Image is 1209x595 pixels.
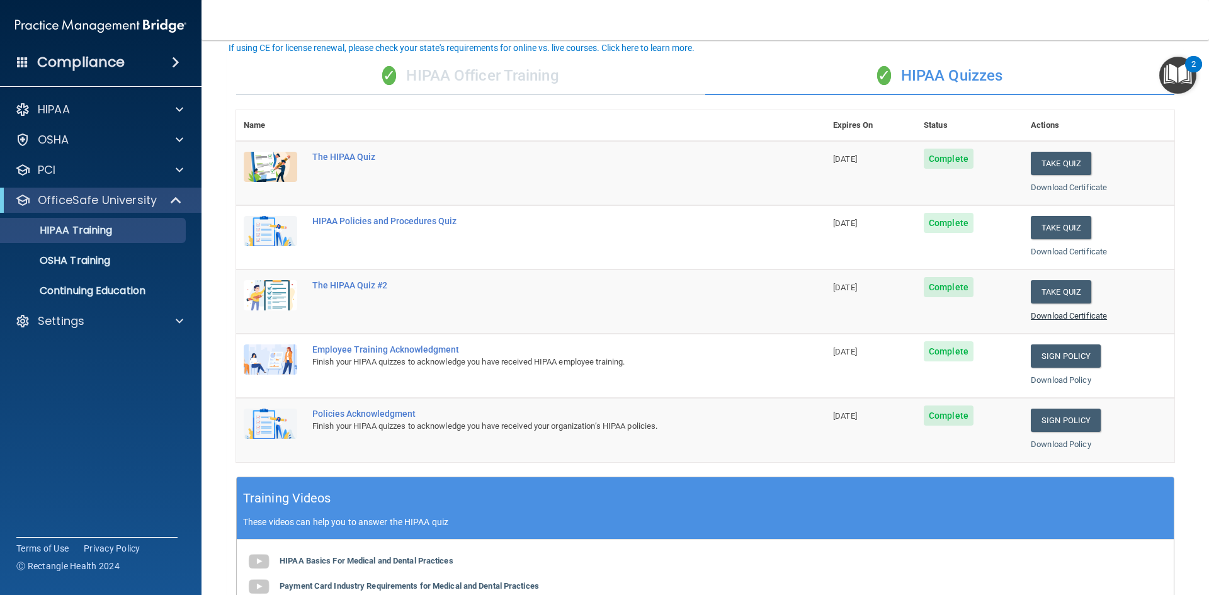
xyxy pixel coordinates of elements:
[924,405,973,426] span: Complete
[38,132,69,147] p: OSHA
[916,110,1023,141] th: Status
[16,560,120,572] span: Ⓒ Rectangle Health 2024
[833,154,857,164] span: [DATE]
[15,13,186,38] img: PMB logo
[312,344,763,354] div: Employee Training Acknowledgment
[312,152,763,162] div: The HIPAA Quiz
[1191,64,1196,81] div: 2
[1031,375,1091,385] a: Download Policy
[826,110,916,141] th: Expires On
[1159,57,1196,94] button: Open Resource Center, 2 new notifications
[924,213,973,233] span: Complete
[1031,280,1091,303] button: Take Quiz
[1031,216,1091,239] button: Take Quiz
[833,218,857,228] span: [DATE]
[8,254,110,267] p: OSHA Training
[1031,311,1107,320] a: Download Certificate
[312,419,763,434] div: Finish your HIPAA quizzes to acknowledge you have received your organization’s HIPAA policies.
[1031,409,1101,432] a: Sign Policy
[1031,183,1107,192] a: Download Certificate
[8,224,112,237] p: HIPAA Training
[38,193,157,208] p: OfficeSafe University
[924,149,973,169] span: Complete
[38,314,84,329] p: Settings
[877,66,891,85] span: ✓
[1031,247,1107,256] a: Download Certificate
[312,354,763,370] div: Finish your HIPAA quizzes to acknowledge you have received HIPAA employee training.
[312,216,763,226] div: HIPAA Policies and Procedures Quiz
[833,411,857,421] span: [DATE]
[15,132,183,147] a: OSHA
[1031,152,1091,175] button: Take Quiz
[924,341,973,361] span: Complete
[236,110,305,141] th: Name
[38,162,55,178] p: PCI
[1023,110,1174,141] th: Actions
[84,542,140,555] a: Privacy Policy
[312,409,763,419] div: Policies Acknowledgment
[833,347,857,356] span: [DATE]
[15,193,183,208] a: OfficeSafe University
[705,57,1174,95] div: HIPAA Quizzes
[8,285,180,297] p: Continuing Education
[15,162,183,178] a: PCI
[246,549,271,574] img: gray_youtube_icon.38fcd6cc.png
[15,314,183,329] a: Settings
[16,542,69,555] a: Terms of Use
[38,102,70,117] p: HIPAA
[227,42,696,54] button: If using CE for license renewal, please check your state's requirements for online vs. live cours...
[924,277,973,297] span: Complete
[1031,344,1101,368] a: Sign Policy
[37,54,125,71] h4: Compliance
[280,581,539,591] b: Payment Card Industry Requirements for Medical and Dental Practices
[382,66,396,85] span: ✓
[243,517,1167,527] p: These videos can help you to answer the HIPAA quiz
[280,556,453,565] b: HIPAA Basics For Medical and Dental Practices
[236,57,705,95] div: HIPAA Officer Training
[1031,439,1091,449] a: Download Policy
[243,487,331,509] h5: Training Videos
[312,280,763,290] div: The HIPAA Quiz #2
[229,43,695,52] div: If using CE for license renewal, please check your state's requirements for online vs. live cours...
[833,283,857,292] span: [DATE]
[15,102,183,117] a: HIPAA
